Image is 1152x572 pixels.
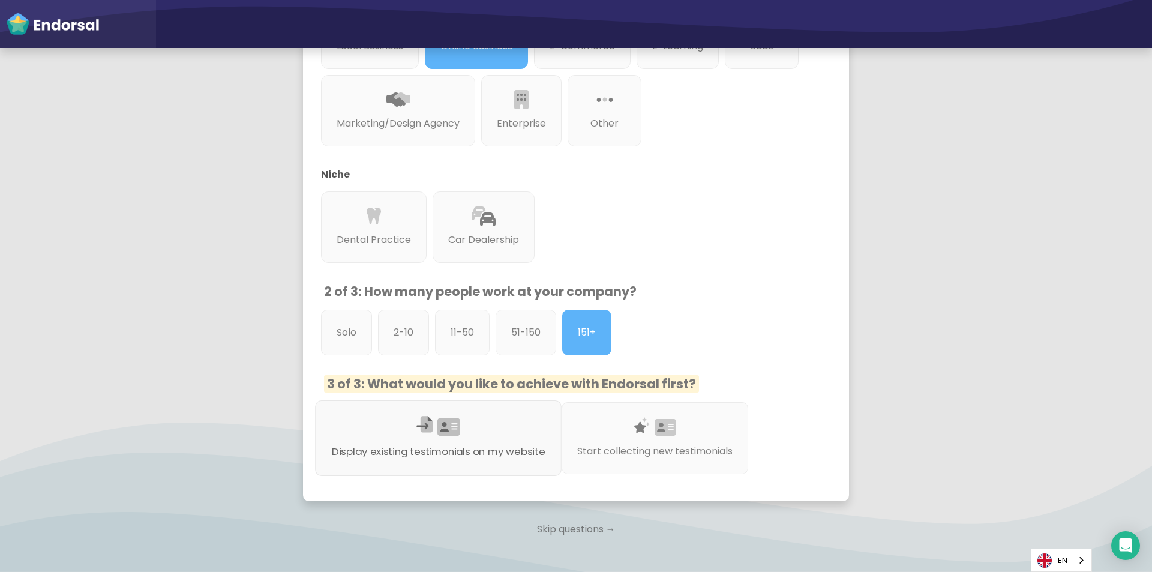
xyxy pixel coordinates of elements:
div: Language [1031,549,1092,572]
p: Other [583,116,626,131]
aside: Language selected: English [1031,549,1092,572]
p: 51-150 [511,325,541,340]
p: Solo [337,325,356,340]
p: Enterprise [497,116,546,131]
a: EN [1031,549,1091,571]
p: Dental Practice [337,233,411,247]
div: Open Intercom Messenger [1111,531,1140,560]
img: endorsal-logo-white@2x.png [6,12,100,36]
span: 2 of 3: How many people work at your company? [324,283,637,300]
p: Niche [321,167,813,182]
p: 11-50 [451,325,474,340]
p: Marketing/Design Agency [337,116,460,131]
p: Start collecting new testimonials [577,444,733,459]
p: 151+ [578,325,596,340]
p: Car Dealership [448,233,519,247]
p: 2-10 [394,325,413,340]
span: 3 of 3: What would you like to achieve with Endorsal first? [324,375,699,393]
p: Skip questions → [303,516,849,543]
p: Display existing testimonials on my website [332,444,545,459]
